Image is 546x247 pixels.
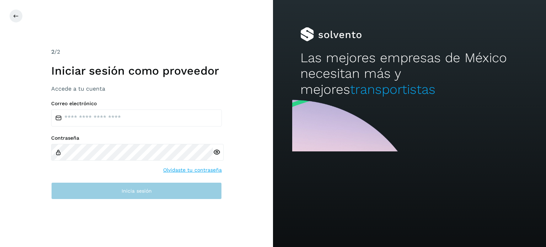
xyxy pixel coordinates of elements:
label: Contraseña [51,135,222,141]
div: /2 [51,48,222,56]
span: transportistas [350,82,435,97]
h3: Accede a tu cuenta [51,85,222,92]
button: Inicia sesión [51,182,222,199]
label: Correo electrónico [51,101,222,107]
span: 2 [51,48,54,55]
h1: Iniciar sesión como proveedor [51,64,222,77]
span: Inicia sesión [122,188,152,193]
h2: Las mejores empresas de México necesitan más y mejores [300,50,519,97]
a: Olvidaste tu contraseña [163,166,222,174]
